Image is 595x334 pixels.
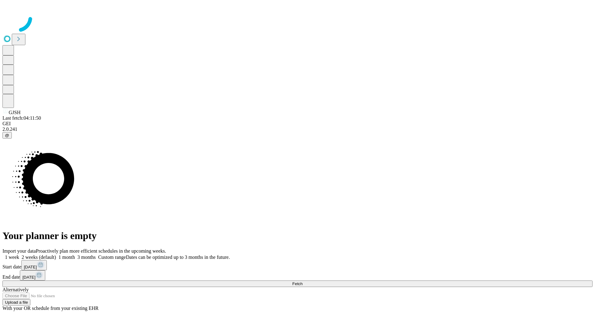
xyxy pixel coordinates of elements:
[2,248,36,254] span: Import your data
[98,255,126,260] span: Custom range
[22,255,56,260] span: 2 weeks (default)
[2,115,41,121] span: Last fetch: 04:11:50
[36,248,166,254] span: Proactively plan more efficient schedules in the upcoming weeks.
[2,260,593,270] div: Start date
[2,132,12,139] button: @
[77,255,96,260] span: 3 months
[2,287,29,292] span: Alternatively
[2,280,593,287] button: Fetch
[5,255,19,260] span: 1 week
[2,126,593,132] div: 2.0.241
[2,306,99,311] span: With your OR schedule from your existing EHR
[126,255,230,260] span: Dates can be optimized up to 3 months in the future.
[24,265,37,269] span: [DATE]
[292,281,302,286] span: Fetch
[20,270,45,280] button: [DATE]
[59,255,75,260] span: 1 month
[2,230,593,242] h1: Your planner is empty
[2,121,593,126] div: GEI
[9,110,20,115] span: GJSH
[2,270,593,280] div: End date
[2,299,30,306] button: Upload a file
[22,275,35,280] span: [DATE]
[5,133,9,138] span: @
[21,260,47,270] button: [DATE]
